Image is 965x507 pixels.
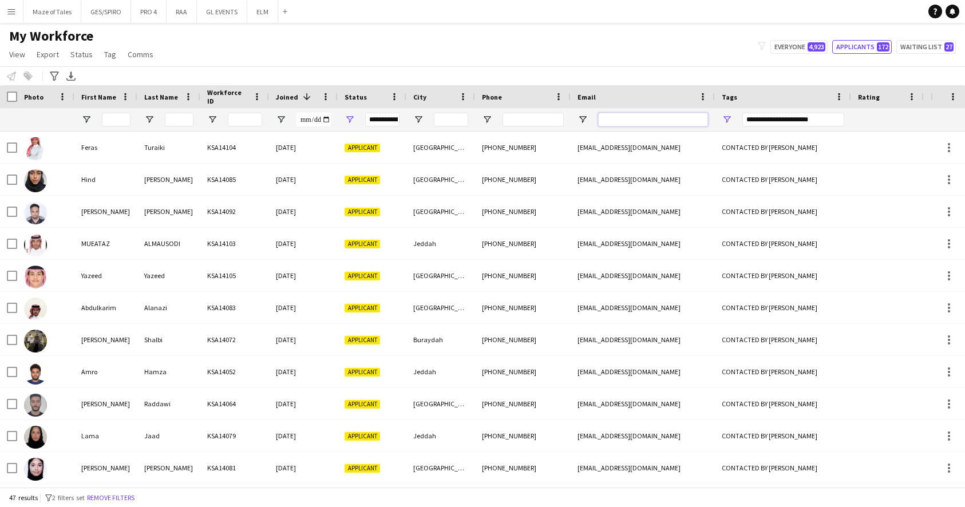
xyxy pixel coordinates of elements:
div: Raddawi [137,388,200,419]
button: GES/SPIRO [81,1,131,23]
div: [PERSON_NAME] [137,196,200,227]
div: Amro [74,356,137,387]
div: KSA14092 [200,196,269,227]
div: CONTACTED BY [PERSON_NAME] [715,324,851,355]
input: Workforce ID Filter Input [228,113,262,126]
div: [PHONE_NUMBER] [475,452,571,484]
div: [EMAIL_ADDRESS][DOMAIN_NAME] [571,452,715,484]
button: Applicants172 [832,40,892,54]
span: Applicant [345,432,380,441]
img: Abdulkarim Alanazi [24,298,47,320]
div: [PHONE_NUMBER] [475,388,571,419]
div: KSA14079 [200,420,269,451]
button: Open Filter Menu [207,114,217,125]
span: Tags [722,93,737,101]
span: Applicant [345,208,380,216]
div: [EMAIL_ADDRESS][DOMAIN_NAME] [571,324,715,355]
div: [EMAIL_ADDRESS][DOMAIN_NAME] [571,356,715,387]
img: Hind Ismail Adam [24,169,47,192]
div: Abdulkarim [74,292,137,323]
span: Applicant [345,336,380,344]
input: Phone Filter Input [503,113,564,126]
div: Shalbi [137,324,200,355]
div: [PHONE_NUMBER] [475,260,571,291]
button: ELM [247,1,278,23]
div: [EMAIL_ADDRESS][DOMAIN_NAME] [571,388,715,419]
button: Remove filters [85,492,137,504]
div: [GEOGRAPHIC_DATA] [406,196,475,227]
div: [DATE] [269,228,338,259]
a: View [5,47,30,62]
span: Email [578,93,596,101]
img: Amro Hamza [24,362,47,385]
div: [GEOGRAPHIC_DATA] [406,132,475,163]
div: [GEOGRAPHIC_DATA] [406,164,475,195]
span: City [413,93,426,101]
div: [DATE] [269,420,338,451]
div: Hamza [137,356,200,387]
div: KSA14072 [200,324,269,355]
span: Applicant [345,240,380,248]
div: CONTACTED BY [PERSON_NAME] [715,260,851,291]
div: [PHONE_NUMBER] [475,420,571,451]
div: [PHONE_NUMBER] [475,164,571,195]
input: Last Name Filter Input [165,113,193,126]
button: Waiting list27 [896,40,956,54]
img: Manal Ahmed [24,458,47,481]
img: Feras Turaiki [24,137,47,160]
a: Tag [100,47,121,62]
img: Bakr Raddawi [24,394,47,417]
button: Open Filter Menu [482,114,492,125]
button: PRO 4 [131,1,167,23]
div: KSA14064 [200,388,269,419]
div: ALMAUSODI [137,228,200,259]
div: Jeddah [406,228,475,259]
div: [PERSON_NAME] [74,196,137,227]
button: Open Filter Menu [413,114,424,125]
div: [DATE] [269,356,338,387]
div: [PERSON_NAME] [137,452,200,484]
div: [GEOGRAPHIC_DATA] [406,260,475,291]
div: Jeddah [406,356,475,387]
span: Last Name [144,93,178,101]
div: [EMAIL_ADDRESS][DOMAIN_NAME] [571,196,715,227]
span: Applicant [345,272,380,280]
div: KSA14103 [200,228,269,259]
div: [GEOGRAPHIC_DATA] [406,292,475,323]
div: [DATE] [269,260,338,291]
button: Open Filter Menu [144,114,155,125]
app-action-btn: Export XLSX [64,69,78,83]
div: [PERSON_NAME] [74,452,137,484]
input: City Filter Input [434,113,468,126]
span: Status [345,93,367,101]
span: 2 filters set [52,493,85,502]
div: KSA14104 [200,132,269,163]
button: Maze of Tales [23,1,81,23]
img: Lama Jaad [24,426,47,449]
input: First Name Filter Input [102,113,130,126]
button: Open Filter Menu [81,114,92,125]
img: Ibrahim Tarig [24,201,47,224]
span: Applicant [345,144,380,152]
a: Export [32,47,64,62]
div: KSA14083 [200,292,269,323]
div: CONTACTED BY [PERSON_NAME] [715,420,851,451]
div: [EMAIL_ADDRESS][DOMAIN_NAME] [571,292,715,323]
app-action-btn: Advanced filters [48,69,61,83]
div: [DATE] [269,196,338,227]
div: [PHONE_NUMBER] [475,228,571,259]
div: KSA14085 [200,164,269,195]
div: [DATE] [269,292,338,323]
button: Open Filter Menu [276,114,286,125]
div: Hind [74,164,137,195]
img: Ahmed Shalbi [24,330,47,352]
span: Applicant [345,368,380,377]
span: Applicant [345,304,380,312]
div: [EMAIL_ADDRESS][DOMAIN_NAME] [571,228,715,259]
span: Applicant [345,464,380,473]
div: [DATE] [269,324,338,355]
button: Open Filter Menu [578,114,588,125]
span: 4,923 [808,42,825,52]
div: CONTACTED BY [PERSON_NAME] [715,452,851,484]
div: CONTACTED BY [PERSON_NAME] [715,388,851,419]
